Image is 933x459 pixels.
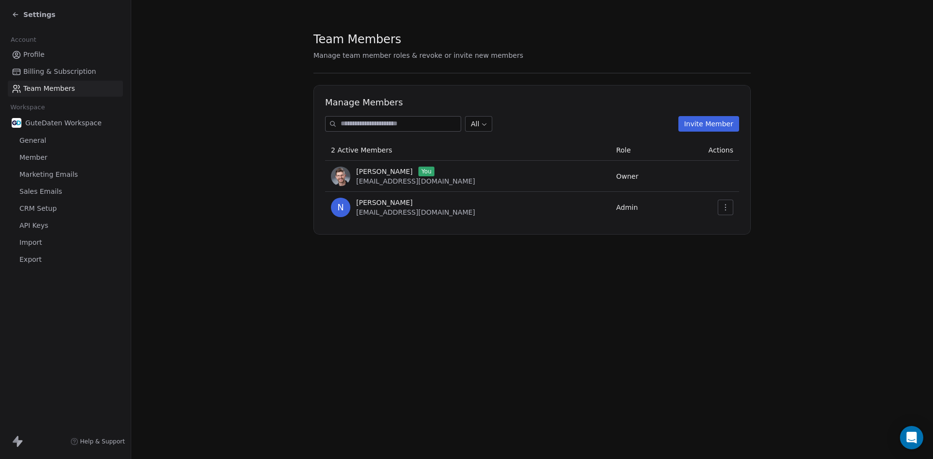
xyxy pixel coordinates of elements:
span: [PERSON_NAME] [356,167,413,176]
a: General [8,133,123,149]
span: Team Members [313,32,401,47]
span: Profile [23,50,45,60]
span: Admin [616,204,638,211]
a: Settings [12,10,55,19]
a: Billing & Subscription [8,64,123,80]
a: Export [8,252,123,268]
span: CRM Setup [19,204,57,214]
a: Member [8,150,123,166]
a: CRM Setup [8,201,123,217]
span: Export [19,255,42,265]
img: DatDash360%20500x500%20(2).png [12,118,21,128]
button: Invite Member [678,116,739,132]
span: API Keys [19,221,48,231]
span: General [19,136,46,146]
span: Workspace [6,100,49,115]
span: [EMAIL_ADDRESS][DOMAIN_NAME] [356,208,475,216]
img: SjNYu-o4vLwst_hZSmXEv3DS6-_2DvDhOKjkAjr7xx8 [331,167,350,186]
a: Help & Support [70,438,125,445]
a: Profile [8,47,123,63]
span: N [331,198,350,217]
span: Actions [708,146,733,154]
span: Marketing Emails [19,170,78,180]
span: Owner [616,172,639,180]
span: Sales Emails [19,187,62,197]
span: You [418,167,434,176]
h1: Manage Members [325,97,739,108]
span: [PERSON_NAME] [356,198,413,207]
span: Manage team member roles & revoke or invite new members [313,51,523,59]
span: Role [616,146,631,154]
span: Account [6,33,40,47]
span: Team Members [23,84,75,94]
a: API Keys [8,218,123,234]
span: [EMAIL_ADDRESS][DOMAIN_NAME] [356,177,475,185]
span: GuteDaten Workspace [25,118,102,128]
span: Import [19,238,42,248]
a: Sales Emails [8,184,123,200]
span: Billing & Subscription [23,67,96,77]
span: Settings [23,10,55,19]
span: 2 Active Members [331,146,392,154]
div: Open Intercom Messenger [900,426,923,449]
a: Import [8,235,123,251]
a: Team Members [8,81,123,97]
a: Marketing Emails [8,167,123,183]
span: Help & Support [80,438,125,445]
span: Member [19,153,48,163]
